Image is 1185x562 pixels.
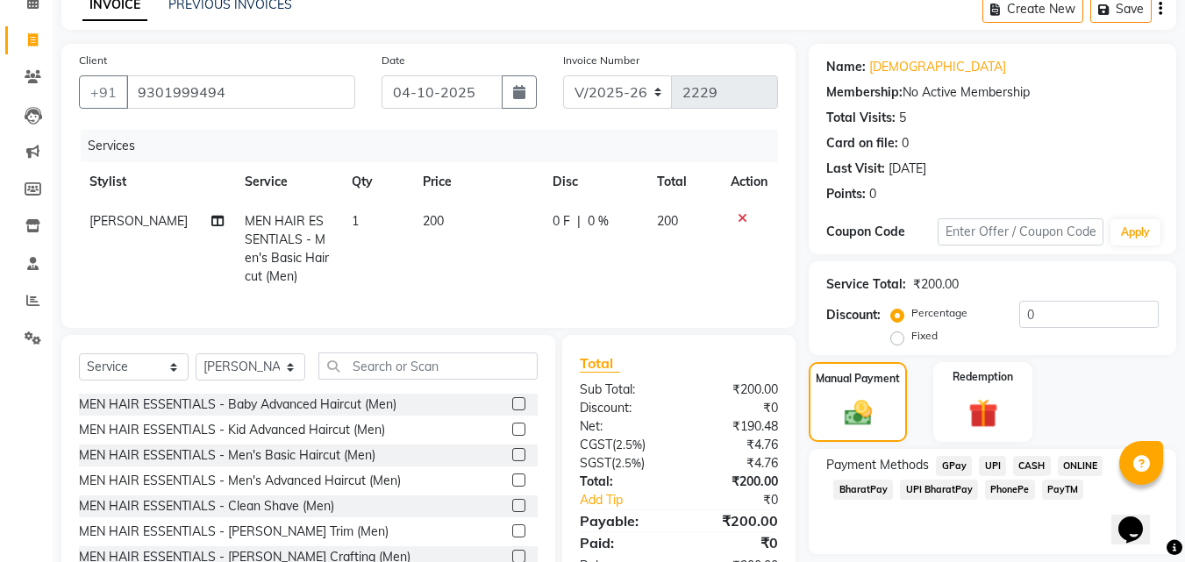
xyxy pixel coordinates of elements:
span: GPay [936,456,972,476]
div: Card on file: [826,134,898,153]
span: BharatPay [833,480,893,500]
div: Net: [567,417,679,436]
label: Manual Payment [816,371,900,387]
div: ₹200.00 [679,381,791,399]
div: Paid: [567,532,679,553]
label: Percentage [911,305,967,321]
div: Total: [567,473,679,491]
input: Enter Offer / Coupon Code [938,218,1103,245]
th: Price [412,162,542,202]
div: ₹0 [698,491,792,509]
div: ₹4.76 [679,436,791,454]
span: Payment Methods [826,456,929,474]
div: Last Visit: [826,160,885,178]
div: MEN HAIR ESSENTIALS - Kid Advanced Haircut (Men) [79,421,385,439]
input: Search by Name/Mobile/Email/Code [126,75,355,109]
label: Redemption [953,369,1013,385]
div: Payable: [567,510,679,531]
div: MEN HAIR ESSENTIALS - Baby Advanced Haircut (Men) [79,395,396,414]
div: MEN HAIR ESSENTIALS - Men's Advanced Haircut (Men) [79,472,401,490]
div: Total Visits: [826,109,896,127]
span: 0 F [553,212,570,231]
div: ₹0 [679,399,791,417]
button: +91 [79,75,128,109]
span: 2.5% [616,438,642,452]
div: Services [81,130,791,162]
div: MEN HAIR ESSENTIALS - [PERSON_NAME] Trim (Men) [79,523,389,541]
div: Sub Total: [567,381,679,399]
th: Qty [341,162,412,202]
div: MEN HAIR ESSENTIALS - Men's Basic Haircut (Men) [79,446,375,465]
div: ₹200.00 [679,473,791,491]
th: Action [720,162,778,202]
label: Client [79,53,107,68]
div: Points: [826,185,866,203]
span: 1 [352,213,359,229]
span: PhonePe [985,480,1035,500]
span: CGST [580,437,612,452]
div: Name: [826,58,866,76]
span: [PERSON_NAME] [89,213,188,229]
div: [DATE] [889,160,926,178]
div: No Active Membership [826,83,1159,102]
img: _gift.svg [960,395,1007,431]
th: Service [234,162,341,202]
div: ₹200.00 [679,510,791,531]
span: UPI BharatPay [900,480,978,500]
button: Apply [1110,219,1160,245]
div: Discount: [567,399,679,417]
div: Service Total: [826,275,906,294]
span: Total [580,354,620,373]
div: ( ) [567,436,679,454]
span: CASH [1013,456,1051,476]
th: Disc [542,162,646,202]
div: 0 [902,134,909,153]
span: 0 % [588,212,609,231]
span: 200 [657,213,678,229]
div: ₹0 [679,532,791,553]
span: 2.5% [615,456,641,470]
div: Coupon Code [826,223,937,241]
span: UPI [979,456,1006,476]
div: Discount: [826,306,881,324]
div: MEN HAIR ESSENTIALS - Clean Shave (Men) [79,497,334,516]
div: ₹4.76 [679,454,791,473]
label: Fixed [911,328,938,344]
div: ( ) [567,454,679,473]
div: 5 [899,109,906,127]
span: SGST [580,455,611,471]
span: ONLINE [1058,456,1103,476]
img: _cash.svg [836,397,881,429]
span: MEN HAIR ESSENTIALS - Men's Basic Haircut (Men) [245,213,329,284]
th: Total [646,162,721,202]
label: Date [382,53,405,68]
div: ₹190.48 [679,417,791,436]
div: 0 [869,185,876,203]
span: 200 [423,213,444,229]
a: Add Tip [567,491,697,509]
label: Invoice Number [563,53,639,68]
span: PayTM [1042,480,1084,500]
div: Membership: [826,83,903,102]
span: | [577,212,581,231]
div: ₹200.00 [913,275,959,294]
input: Search or Scan [318,352,538,380]
th: Stylist [79,162,234,202]
iframe: chat widget [1111,492,1167,544]
a: [DEMOGRAPHIC_DATA] [869,58,1006,76]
